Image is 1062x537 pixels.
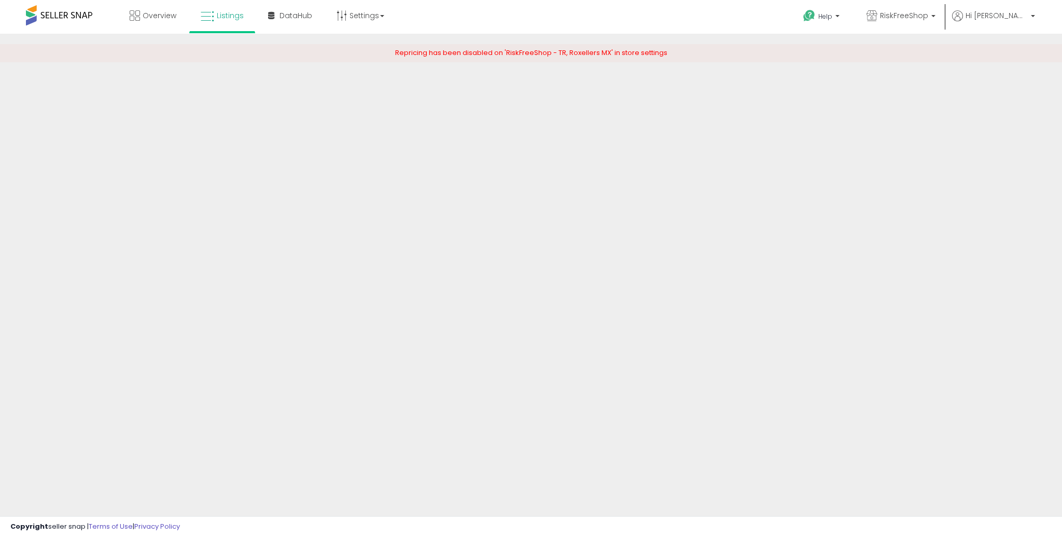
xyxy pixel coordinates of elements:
[818,12,832,21] span: Help
[280,10,312,21] span: DataHub
[143,10,176,21] span: Overview
[217,10,244,21] span: Listings
[952,10,1035,34] a: Hi [PERSON_NAME]
[395,48,667,58] span: Repricing has been disabled on 'RiskFreeShop - TR, Roxellers MX' in store settings
[795,2,850,34] a: Help
[966,10,1028,21] span: Hi [PERSON_NAME]
[803,9,816,22] i: Get Help
[880,10,928,21] span: RiskFreeShop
